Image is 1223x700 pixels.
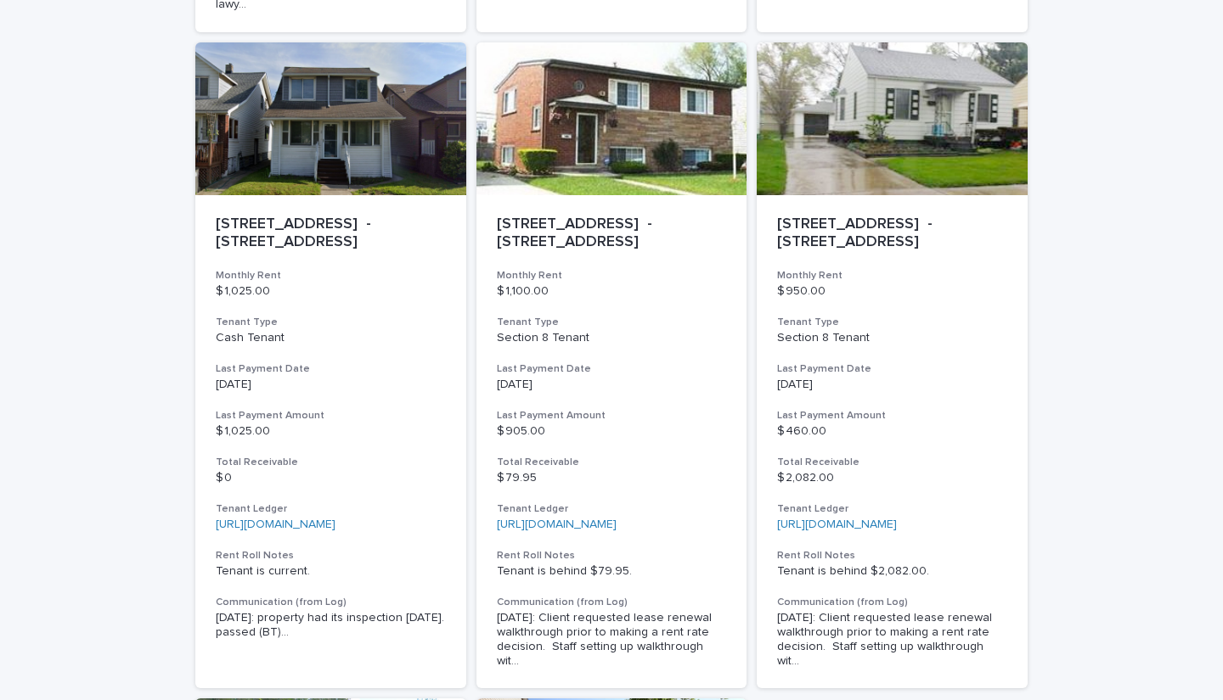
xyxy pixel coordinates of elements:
[497,596,727,609] h3: Communication (from Log)
[216,564,446,579] p: Tenant is current.
[777,456,1007,469] h3: Total Receivable
[216,596,446,609] h3: Communication (from Log)
[216,269,446,283] h3: Monthly Rent
[216,316,446,329] h3: Tenant Type
[777,424,1007,439] p: $ 460.00
[497,316,727,329] h3: Tenant Type
[777,284,1007,299] p: $ 950.00
[497,424,727,439] p: $ 905.00
[497,216,727,252] p: [STREET_ADDRESS] - [STREET_ADDRESS]
[216,409,446,423] h3: Last Payment Amount
[497,456,727,469] h3: Total Receivable
[497,564,727,579] p: Tenant is behind $79.95.
[216,424,446,439] p: $ 1,025.00
[216,518,335,530] a: [URL][DOMAIN_NAME]
[777,362,1007,376] h3: Last Payment Date
[777,549,1007,563] h3: Rent Roll Notes
[757,42,1028,689] a: [STREET_ADDRESS] - [STREET_ADDRESS]Monthly Rent$ 950.00Tenant TypeSection 8 TenantLast Payment Da...
[777,502,1007,516] h3: Tenant Ledger
[497,409,727,423] h3: Last Payment Amount
[777,596,1007,609] h3: Communication (from Log)
[216,471,446,485] p: $ 0
[777,471,1007,485] p: $ 2,082.00
[216,611,446,640] span: [DATE]: property had its inspection [DATE]. passed (BT) ...
[216,502,446,516] h3: Tenant Ledger
[216,216,446,252] p: [STREET_ADDRESS] - [STREET_ADDRESS]
[216,456,446,469] h3: Total Receivable
[497,471,727,485] p: $ 79.95
[777,331,1007,345] p: Section 8 Tenant
[497,518,617,530] a: [URL][DOMAIN_NAME]
[777,409,1007,423] h3: Last Payment Amount
[497,549,727,563] h3: Rent Roll Notes
[497,611,727,668] span: [DATE]: Client requested lease renewal walkthrough prior to making a rent rate decision. Staff se...
[777,611,1007,668] span: [DATE]: Client requested lease renewal walkthrough prior to making a rent rate decision. Staff se...
[216,549,446,563] h3: Rent Roll Notes
[777,564,1007,579] p: Tenant is behind $2,082.00.
[497,378,727,392] p: [DATE]
[216,362,446,376] h3: Last Payment Date
[476,42,747,689] a: [STREET_ADDRESS] - [STREET_ADDRESS]Monthly Rent$ 1,100.00Tenant TypeSection 8 TenantLast Payment ...
[777,316,1007,329] h3: Tenant Type
[497,269,727,283] h3: Monthly Rent
[497,362,727,376] h3: Last Payment Date
[777,216,1007,252] p: [STREET_ADDRESS] - [STREET_ADDRESS]
[216,378,446,392] p: [DATE]
[497,331,727,345] p: Section 8 Tenant
[497,502,727,516] h3: Tenant Ledger
[216,331,446,345] p: Cash Tenant
[216,284,446,299] p: $ 1,025.00
[777,269,1007,283] h3: Monthly Rent
[777,518,897,530] a: [URL][DOMAIN_NAME]
[497,284,727,299] p: $ 1,100.00
[777,378,1007,392] p: [DATE]
[195,42,466,689] a: [STREET_ADDRESS] - [STREET_ADDRESS]Monthly Rent$ 1,025.00Tenant TypeCash TenantLast Payment Date[...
